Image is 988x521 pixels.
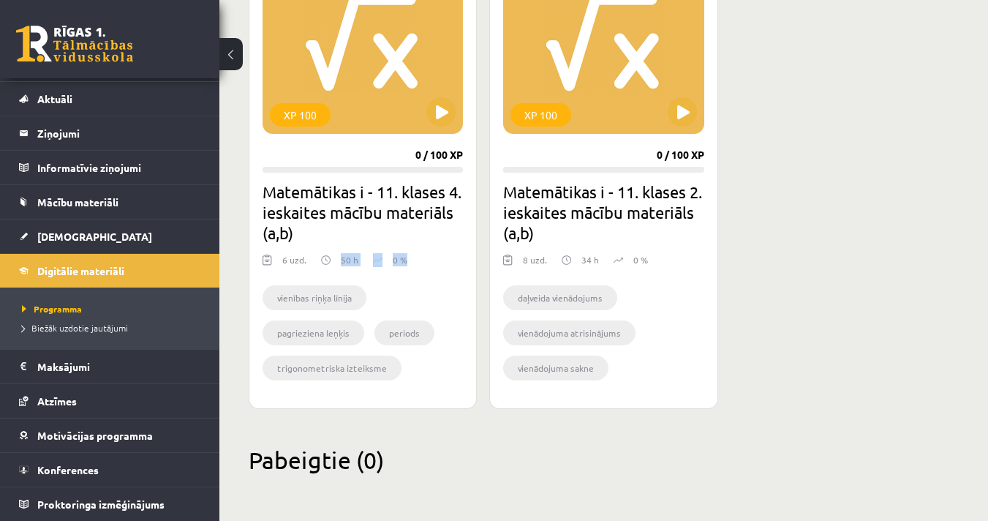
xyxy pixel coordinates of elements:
h2: Pabeigtie (0) [249,446,959,474]
legend: Informatīvie ziņojumi [37,151,201,184]
li: trigonometriska izteiksme [263,356,401,381]
a: Aktuāli [19,82,201,116]
span: Biežāk uzdotie jautājumi [22,322,128,334]
li: vienādojuma sakne [503,356,608,381]
span: Programma [22,303,82,315]
li: daļveida vienādojums [503,285,617,310]
span: Proktoringa izmēģinājums [37,498,165,511]
a: Ziņojumi [19,116,201,150]
li: periods [374,321,434,345]
h2: Matemātikas i - 11. klases 2. ieskaites mācību materiāls (a,b) [503,181,704,243]
a: Rīgas 1. Tālmācības vidusskola [16,26,133,62]
legend: Ziņojumi [37,116,201,150]
a: [DEMOGRAPHIC_DATA] [19,220,201,253]
a: Atzīmes [19,384,201,418]
a: Maksājumi [19,350,201,383]
legend: Maksājumi [37,350,201,383]
a: Proktoringa izmēģinājums [19,487,201,521]
p: 0 % [633,253,648,266]
li: vienības riņķa līnija [263,285,366,310]
span: Motivācijas programma [37,429,153,442]
div: 8 uzd. [523,253,547,275]
span: Konferences [37,463,99,476]
p: 0 % [393,253,407,266]
a: Motivācijas programma [19,419,201,452]
p: 50 h [341,253,358,266]
a: Informatīvie ziņojumi [19,151,201,184]
span: Digitālie materiāli [37,264,124,277]
a: Biežāk uzdotie jautājumi [22,321,205,334]
span: Mācību materiāli [37,195,118,209]
li: vienādojuma atrisinājums [503,321,636,345]
a: Digitālie materiāli [19,254,201,288]
span: [DEMOGRAPHIC_DATA] [37,230,152,243]
span: Aktuāli [37,92,72,105]
li: pagrieziena leņķis [263,321,364,345]
p: 34 h [581,253,599,266]
div: 6 uzd. [282,253,306,275]
div: XP 100 [510,103,571,127]
a: Konferences [19,453,201,487]
a: Mācību materiāli [19,185,201,219]
h2: Matemātikas i - 11. klases 4. ieskaites mācību materiāls (a,b) [263,181,463,243]
span: Atzīmes [37,394,77,408]
a: Programma [22,302,205,315]
div: XP 100 [270,103,331,127]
